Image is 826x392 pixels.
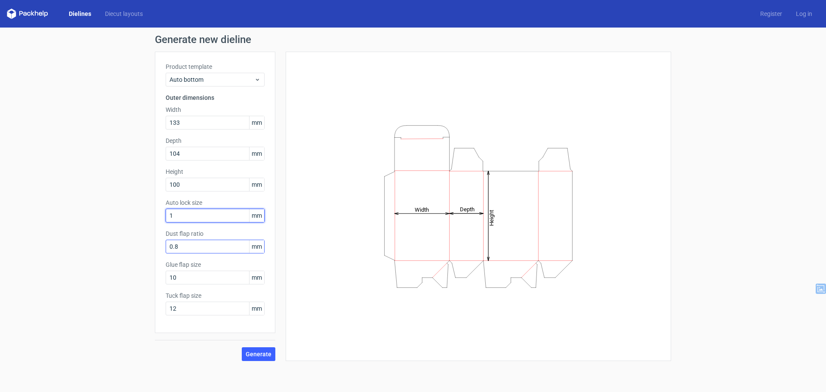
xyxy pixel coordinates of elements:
[166,62,265,71] label: Product template
[166,167,265,176] label: Height
[246,351,271,357] span: Generate
[249,147,264,160] span: mm
[488,210,495,225] tspan: Height
[460,206,475,213] tspan: Depth
[98,9,150,18] a: Diecut layouts
[166,105,265,114] label: Width
[789,9,819,18] a: Log in
[249,209,264,222] span: mm
[249,271,264,284] span: mm
[166,260,265,269] label: Glue flap size
[249,178,264,191] span: mm
[166,291,265,300] label: Tuck flap size
[155,34,671,45] h1: Generate new dieline
[166,136,265,145] label: Depth
[62,9,98,18] a: Dielines
[242,347,275,361] button: Generate
[166,198,265,207] label: Auto lock size
[249,240,264,253] span: mm
[249,302,264,315] span: mm
[170,75,254,84] span: Auto bottom
[753,9,789,18] a: Register
[415,206,429,213] tspan: Width
[166,93,265,102] h3: Outer dimensions
[249,116,264,129] span: mm
[166,229,265,238] label: Dust flap ratio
